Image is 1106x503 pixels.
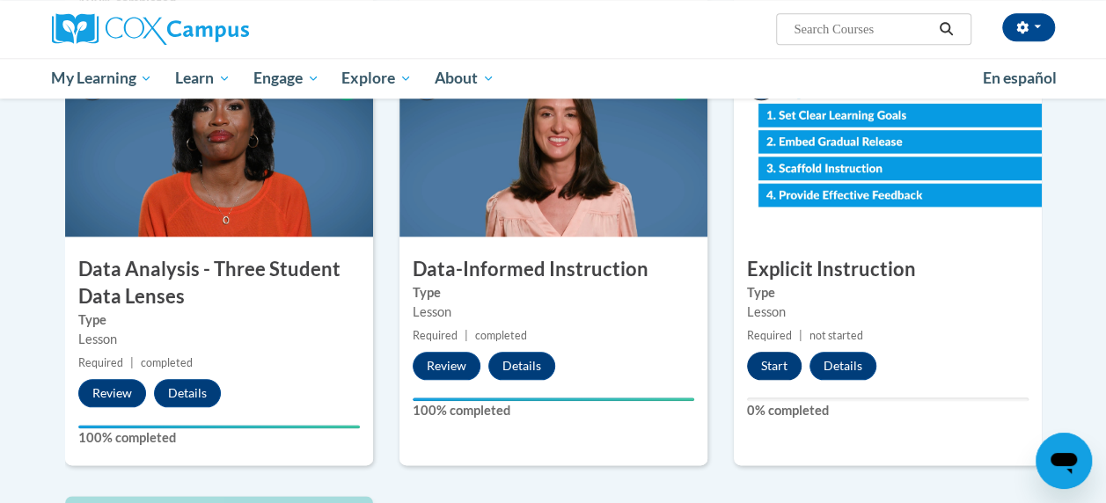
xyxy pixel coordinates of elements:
[809,352,876,380] button: Details
[164,58,242,98] a: Learn
[734,61,1042,237] img: Course Image
[413,352,480,380] button: Review
[330,58,423,98] a: Explore
[78,379,146,407] button: Review
[78,425,360,428] div: Your progress
[78,356,123,369] span: Required
[423,58,506,98] a: About
[52,13,249,45] img: Cox Campus
[747,352,802,380] button: Start
[747,303,1029,322] div: Lesson
[747,329,792,342] span: Required
[413,397,694,401] div: Your progress
[341,68,412,89] span: Explore
[488,352,555,380] button: Details
[39,58,1068,98] div: Main menu
[399,256,707,283] h3: Data-Informed Instruction
[734,256,1042,283] h3: Explicit Instruction
[78,428,360,448] label: 100% completed
[435,68,494,89] span: About
[65,256,373,310] h3: Data Analysis - Three Student Data Lenses
[253,68,319,89] span: Engage
[933,18,959,40] button: Search
[809,329,863,342] span: not started
[78,330,360,349] div: Lesson
[130,356,134,369] span: |
[141,356,193,369] span: completed
[65,61,373,237] img: Course Image
[1002,13,1055,41] button: Account Settings
[242,58,331,98] a: Engage
[413,329,458,342] span: Required
[413,401,694,420] label: 100% completed
[983,69,1057,87] span: En español
[40,58,165,98] a: My Learning
[51,68,152,89] span: My Learning
[475,329,527,342] span: completed
[413,303,694,322] div: Lesson
[799,329,802,342] span: |
[792,18,933,40] input: Search Courses
[413,283,694,303] label: Type
[747,283,1029,303] label: Type
[175,68,231,89] span: Learn
[154,379,221,407] button: Details
[399,61,707,237] img: Course Image
[971,60,1068,97] a: En español
[465,329,468,342] span: |
[52,13,369,45] a: Cox Campus
[1036,433,1092,489] iframe: Button to launch messaging window
[78,310,360,330] label: Type
[747,401,1029,420] label: 0% completed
